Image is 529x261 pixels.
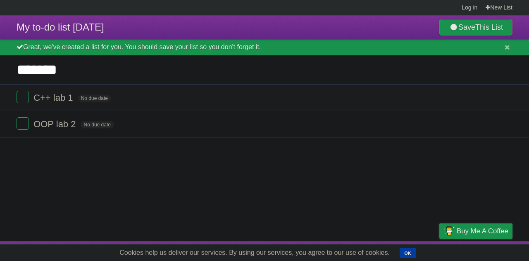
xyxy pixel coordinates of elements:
a: SaveThis List [439,19,512,36]
span: No due date [78,95,111,102]
button: OK [400,248,416,258]
span: C++ lab 1 [33,93,75,103]
label: Done [17,91,29,103]
a: About [329,243,347,259]
label: Done [17,117,29,130]
span: Buy me a coffee [457,224,508,238]
span: Cookies help us deliver our services. By using our services, you agree to our use of cookies. [111,244,398,261]
a: Developers [357,243,390,259]
span: No due date [81,121,114,128]
label: Star task [462,117,478,131]
img: Buy me a coffee [443,224,455,238]
a: Buy me a coffee [439,223,512,239]
span: OOP lab 2 [33,119,78,129]
a: Suggest a feature [460,243,512,259]
a: Terms [400,243,419,259]
b: This List [475,23,503,31]
label: Star task [462,91,478,104]
a: Privacy [429,243,450,259]
span: My to-do list [DATE] [17,21,104,33]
